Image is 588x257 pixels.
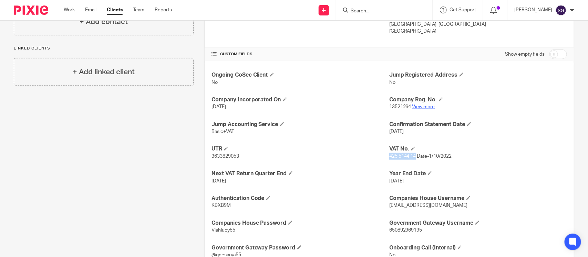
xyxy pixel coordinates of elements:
[450,8,476,12] span: Get Support
[212,244,389,252] h4: Government Gateway Password
[389,195,567,202] h4: Companies House Username
[389,129,404,134] span: [DATE]
[212,71,389,79] h4: Ongoing CoSec Client
[85,7,96,13] a: Email
[212,203,231,208] span: KBXB9M
[107,7,123,13] a: Clients
[556,5,567,16] img: svg%3E
[389,28,567,35] p: [GEOGRAPHIC_DATA]
[64,7,75,13] a: Work
[212,80,218,85] span: No
[389,220,567,227] h4: Government Gateway Username
[155,7,172,13] a: Reports
[389,104,411,109] span: 13521264
[212,129,234,134] span: Basic+VAT
[389,228,422,233] span: 650892969195
[212,121,389,128] h4: Jump Accounting Service
[212,52,389,57] h4: CUSTOM FIELDS
[514,7,552,13] p: [PERSON_NAME]
[73,67,135,77] h4: + Add linked client
[505,51,545,58] label: Show empty fields
[212,154,239,159] span: 3633829053
[212,179,226,183] span: [DATE]
[80,16,128,27] h4: + Add contact
[212,195,389,202] h4: Authentication Code
[389,121,567,128] h4: Confirmation Statement Date
[350,8,412,14] input: Search
[389,170,567,177] h4: Year End Date
[389,21,567,28] p: [GEOGRAPHIC_DATA], [GEOGRAPHIC_DATA]
[412,104,435,109] a: View more
[212,104,226,109] span: [DATE]
[212,220,389,227] h4: Companies House Password
[389,96,567,103] h4: Company Reg. No.
[133,7,144,13] a: Team
[389,203,468,208] span: [EMAIL_ADDRESS][DOMAIN_NAME]
[14,46,194,51] p: Linked clients
[389,179,404,183] span: [DATE]
[389,80,395,85] span: No
[14,5,48,15] img: Pixie
[212,228,235,233] span: Vishlucy55
[389,244,567,252] h4: Onboarding Call (Internal)
[389,145,567,153] h4: VAT No.
[389,154,452,159] span: 425 5144 14 Date-1/10/2022
[212,145,389,153] h4: UTR
[389,71,567,79] h4: Jump Registered Address
[212,96,389,103] h4: Company Incorporated On
[212,170,389,177] h4: Next VAT Return Quarter End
